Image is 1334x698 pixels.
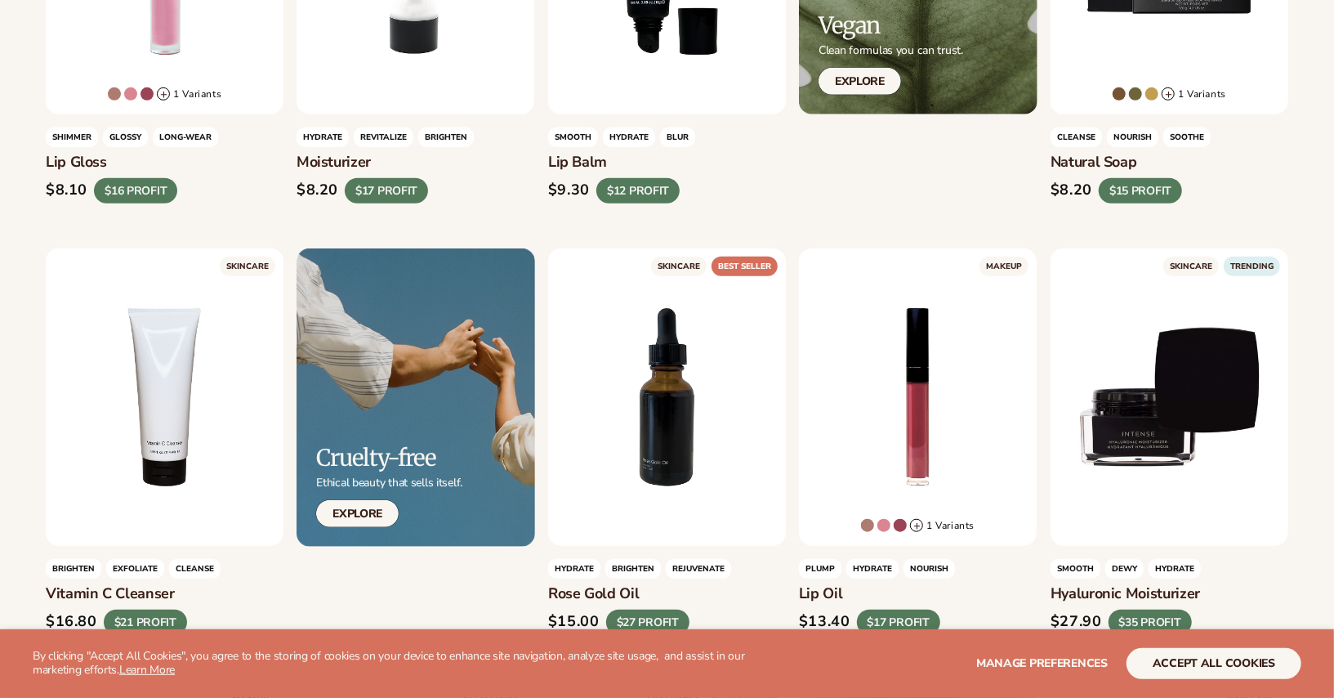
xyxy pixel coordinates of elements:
h3: Lip oil [799,586,1037,604]
div: $13.40 [799,614,850,632]
span: Smooth [1051,560,1100,579]
h3: Lip Gloss [46,154,283,172]
span: brighten [46,560,101,579]
div: $8.10 [46,181,87,199]
a: Learn More [119,662,175,678]
span: exfoliate [106,560,164,579]
div: $16.80 [46,614,97,632]
a: Explore [819,68,901,95]
h2: Cruelty-free [316,445,462,471]
div: $8.20 [297,181,338,199]
span: HYDRATE [846,560,899,579]
span: HYDRATE [603,128,655,147]
h2: Vegan [819,13,963,38]
div: $9.30 [548,181,590,199]
div: $15.00 [548,614,600,632]
span: cleanse [169,560,221,579]
h3: Lip Balm [548,154,786,172]
span: BLUR [660,128,695,147]
div: $35 PROFIT [1108,610,1191,635]
span: Shimmer [46,128,98,147]
span: Brighten [605,560,661,579]
span: rejuvenate [666,560,731,579]
div: $27.90 [1051,614,1102,632]
h3: Natural Soap [1051,154,1288,172]
h3: Rose gold oil [548,586,786,604]
span: SOOTHE [1163,128,1211,147]
span: HYDRATE [548,560,600,579]
button: Manage preferences [976,648,1108,679]
p: Ethical beauty that sells itself. [316,476,462,490]
span: Cleanse [1051,128,1102,147]
div: $16 PROFIT [94,178,177,204]
span: hydrate [1149,560,1201,579]
span: dewy [1105,560,1144,579]
span: BRIGHTEN [418,128,474,147]
a: Explore [316,500,399,527]
p: Clean formulas you can trust. [819,43,963,58]
h3: Hyaluronic moisturizer [1051,586,1288,604]
span: Manage preferences [976,655,1108,671]
div: $17 PROFIT [857,610,940,635]
span: LONG-WEAR [153,128,218,147]
div: $8.20 [1051,181,1092,199]
span: SMOOTH [548,128,598,147]
span: Plump [799,560,841,579]
span: HYDRATE [297,128,349,147]
button: accept all cookies [1127,648,1301,679]
div: $12 PROFIT [596,178,680,204]
span: NOURISH [1107,128,1158,147]
h3: Vitamin C Cleanser [46,586,283,604]
span: GLOSSY [103,128,148,147]
span: nourish [903,560,955,579]
div: $17 PROFIT [345,178,428,204]
p: By clicking "Accept All Cookies", you agree to the storing of cookies on your device to enhance s... [33,650,764,678]
div: $21 PROFIT [104,610,187,635]
div: $27 PROFIT [605,610,689,635]
h3: Moisturizer [297,154,534,172]
span: REVITALIZE [354,128,413,147]
div: $15 PROFIT [1099,178,1182,204]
